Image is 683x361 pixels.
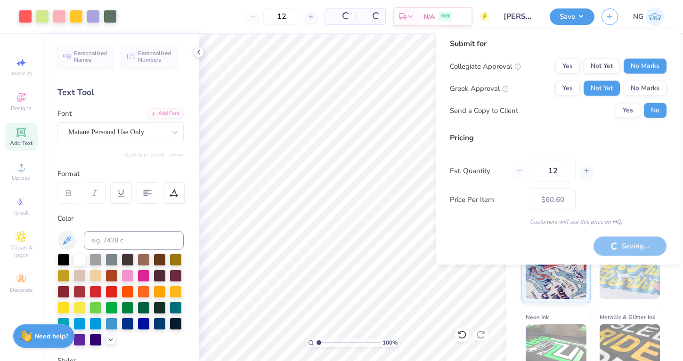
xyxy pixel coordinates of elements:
button: Save [550,8,594,25]
input: Untitled Design [496,7,543,26]
span: Add Text [10,139,33,147]
img: Nola Gabbard [646,8,664,26]
div: Text Tool [57,86,184,99]
div: Greek Approval [450,83,509,94]
span: 100 % [382,338,398,347]
div: Format [57,168,185,179]
input: – – [263,8,300,25]
img: Standard [526,252,586,299]
span: Decorate [10,286,33,294]
img: Puff Ink [600,252,660,299]
span: FREE [440,13,450,20]
span: Image AI [10,70,33,77]
span: Neon Ink [526,312,549,322]
button: Not Yet [584,59,620,74]
div: Send a Copy to Client [450,105,518,116]
span: Personalized Numbers [138,50,171,63]
button: Yes [555,81,580,96]
span: N/A [423,12,435,22]
div: Submit for [450,38,667,49]
div: Add Font [146,108,184,119]
strong: Need help? [34,332,68,341]
button: No [644,103,667,118]
input: e.g. 7428 c [84,231,184,250]
div: Collegiate Approval [450,61,521,72]
input: – – [530,160,576,182]
label: Price Per Item [450,194,523,205]
span: Personalized Names [74,50,107,63]
label: Est. Quantity [450,165,506,176]
button: No Marks [624,59,667,74]
span: Upload [12,174,31,182]
span: Greek [14,209,29,217]
div: Customers will see this price on HQ. [450,217,667,226]
a: NG [633,8,664,26]
span: Designs [11,104,32,112]
div: Pricing [450,132,667,144]
button: Switch to Greek Letters [125,152,184,159]
button: No Marks [624,81,667,96]
button: Yes [616,103,640,118]
label: Font [57,108,72,119]
div: Color [57,213,184,224]
span: NG [633,11,643,22]
button: Not Yet [584,81,620,96]
button: Yes [555,59,580,74]
span: Clipart & logos [5,244,38,259]
span: Metallic & Glitter Ink [600,312,655,322]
